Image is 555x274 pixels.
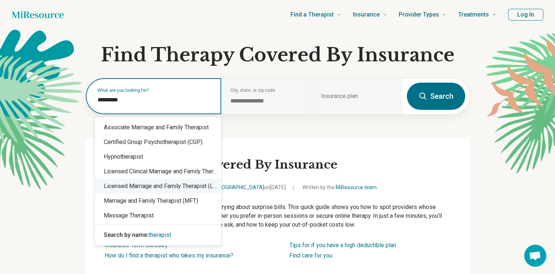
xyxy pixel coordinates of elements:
button: Search [407,83,465,110]
div: Licensed Clinical Marriage and Family Therapist [95,164,221,179]
div: Marriage and Family Therapist (MFT) [95,194,221,208]
span: Provider Types [399,10,439,20]
span: Search by name: [104,231,149,238]
a: How do I find a therapist who takes my insurance? [105,252,233,259]
div: Licensed Marriage and Family Therapist (LMFT) [95,179,221,194]
h1: Find Therapy Covered By Insurance [85,44,470,66]
a: MiResource team [336,184,377,190]
div: Massage Therapist [95,208,221,223]
a: Find care for you [289,252,332,259]
span: Written by the [302,184,377,191]
p: Finding a therapist is hard enough without worrying about surprise bills. This quick guide shows ... [105,203,451,229]
div: Associate Marriage and Family Therapist [95,120,221,135]
h2: See Therapists Covered By Insurance [105,157,451,173]
div: Suggestions [95,117,221,245]
span: Insurance [353,10,380,20]
a: Tips for if you have a high deductible plan [289,242,396,249]
label: What are you looking for? [98,88,213,93]
div: Open chat [524,245,546,267]
div: Certified Group Psychotherapist (CGP) [95,135,221,149]
span: on [DATE] [264,184,286,190]
button: Log In [508,9,543,21]
a: Home page [12,7,64,22]
a: Insurance Term Glossary [105,242,168,249]
span: Treatments [458,10,489,20]
div: Hypnotherapist [95,149,221,164]
span: Find a Therapist [291,10,334,20]
span: therapist [149,231,171,238]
